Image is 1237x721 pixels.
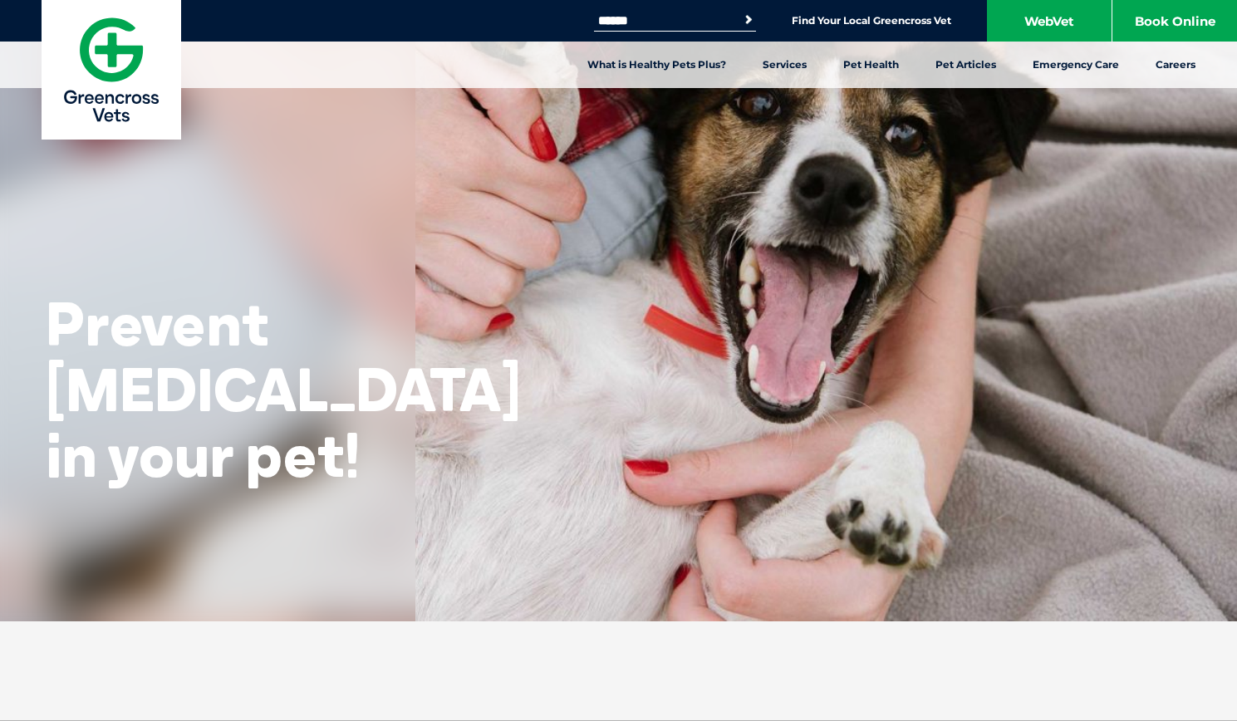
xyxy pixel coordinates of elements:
[740,12,757,28] button: Search
[917,42,1014,88] a: Pet Articles
[744,42,825,88] a: Services
[792,14,951,27] a: Find Your Local Greencross Vet
[1014,42,1137,88] a: Emergency Care
[46,291,521,488] h2: Prevent [MEDICAL_DATA] in your pet!
[569,42,744,88] a: What is Healthy Pets Plus?
[1137,42,1214,88] a: Careers
[825,42,917,88] a: Pet Health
